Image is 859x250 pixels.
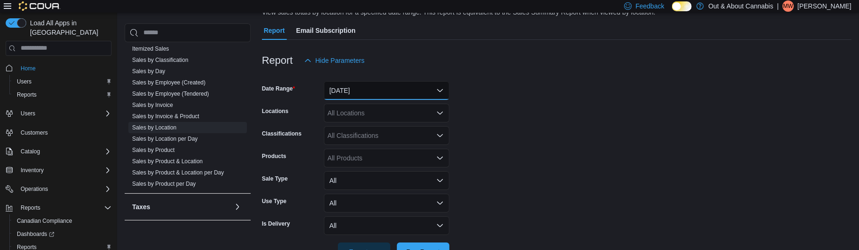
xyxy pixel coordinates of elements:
[17,63,39,74] a: Home
[17,108,39,119] button: Users
[262,175,288,182] label: Sale Type
[262,130,302,137] label: Classifications
[132,202,150,212] h3: Taxes
[296,21,356,40] span: Email Subscription
[132,68,165,75] a: Sales by Day
[17,78,31,85] span: Users
[2,126,115,139] button: Customers
[13,76,112,87] span: Users
[132,202,230,212] button: Taxes
[324,194,449,212] button: All
[17,230,54,238] span: Dashboards
[132,102,173,108] a: Sales by Invoice
[21,167,44,174] span: Inventory
[17,91,37,98] span: Reports
[672,1,692,11] input: Dark Mode
[132,90,209,98] span: Sales by Employee (Tendered)
[783,0,794,12] div: Mark Wolk
[21,148,40,155] span: Catalog
[132,79,206,86] a: Sales by Employee (Created)
[132,113,199,120] a: Sales by Invoice & Product
[262,197,286,205] label: Use Type
[13,228,112,240] span: Dashboards
[13,89,112,100] span: Reports
[17,202,44,213] button: Reports
[324,81,449,100] button: [DATE]
[635,1,664,11] span: Feedback
[436,132,444,139] button: Open list of options
[9,88,115,101] button: Reports
[132,135,198,143] span: Sales by Location per Day
[21,185,48,193] span: Operations
[709,0,774,12] p: Out & About Cannabis
[672,11,672,12] span: Dark Mode
[262,220,290,227] label: Is Delivery
[436,154,444,162] button: Open list of options
[13,215,112,227] span: Canadian Compliance
[13,228,58,240] a: Dashboards
[17,127,52,138] a: Customers
[17,165,47,176] button: Inventory
[9,214,115,227] button: Canadian Compliance
[9,75,115,88] button: Users
[315,56,365,65] span: Hide Parameters
[17,62,112,74] span: Home
[21,65,36,72] span: Home
[262,107,289,115] label: Locations
[783,0,793,12] span: MW
[19,1,60,11] img: Cova
[17,183,112,195] span: Operations
[262,55,293,66] h3: Report
[132,101,173,109] span: Sales by Invoice
[300,51,368,70] button: Hide Parameters
[2,107,115,120] button: Users
[232,201,243,212] button: Taxes
[17,202,112,213] span: Reports
[2,182,115,196] button: Operations
[324,171,449,190] button: All
[132,169,224,176] a: Sales by Product & Location per Day
[132,180,196,188] span: Sales by Product per Day
[26,18,112,37] span: Load All Apps in [GEOGRAPHIC_DATA]
[17,183,52,195] button: Operations
[132,124,177,131] a: Sales by Location
[132,91,209,97] a: Sales by Employee (Tendered)
[132,57,188,63] a: Sales by Classification
[21,110,35,117] span: Users
[2,61,115,75] button: Home
[777,0,779,12] p: |
[132,181,196,187] a: Sales by Product per Day
[21,204,40,212] span: Reports
[262,85,295,92] label: Date Range
[2,164,115,177] button: Inventory
[13,215,76,227] a: Canadian Compliance
[2,201,115,214] button: Reports
[324,216,449,235] button: All
[132,147,175,153] a: Sales by Product
[17,127,112,138] span: Customers
[13,76,35,87] a: Users
[17,146,112,157] span: Catalog
[264,21,285,40] span: Report
[2,145,115,158] button: Catalog
[132,45,169,53] span: Itemized Sales
[17,165,112,176] span: Inventory
[436,109,444,117] button: Open list of options
[125,32,251,193] div: Sales
[132,56,188,64] span: Sales by Classification
[132,146,175,154] span: Sales by Product
[17,217,72,225] span: Canadian Compliance
[17,108,112,119] span: Users
[132,45,169,52] a: Itemized Sales
[9,227,115,241] a: Dashboards
[132,136,198,142] a: Sales by Location per Day
[132,158,203,165] a: Sales by Product & Location
[262,152,286,160] label: Products
[798,0,852,12] p: [PERSON_NAME]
